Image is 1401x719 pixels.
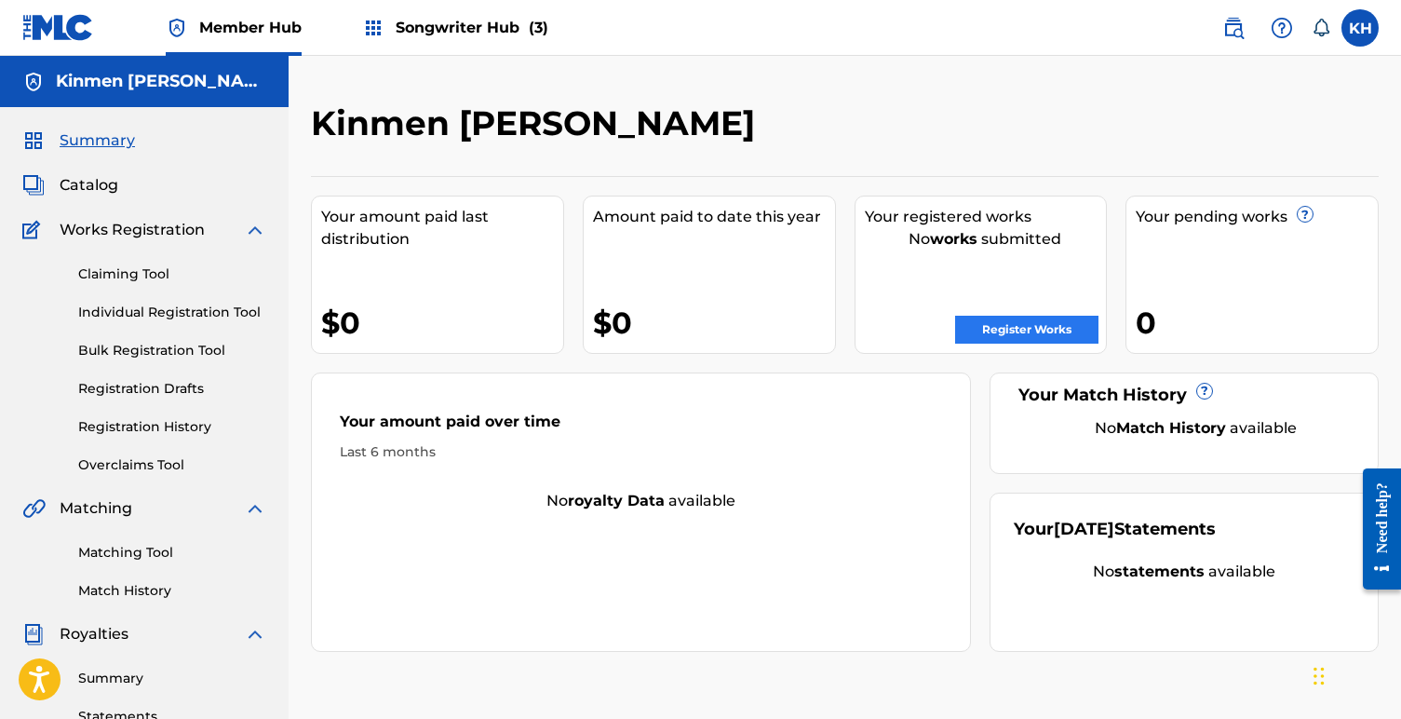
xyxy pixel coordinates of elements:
div: Your registered works [865,206,1107,228]
div: Your Statements [1014,517,1216,542]
div: Help [1263,9,1300,47]
strong: Match History [1116,419,1226,437]
div: 0 [1136,302,1378,344]
img: Top Rightsholder [166,17,188,39]
strong: royalty data [568,492,665,509]
img: expand [244,497,266,520]
a: Match History [78,581,266,601]
img: Summary [22,129,45,152]
div: Notifications [1312,19,1330,37]
span: ? [1298,207,1313,222]
img: Matching [22,497,46,520]
img: search [1222,17,1245,39]
span: (3) [529,19,548,36]
div: No submitted [865,228,1107,251]
a: Bulk Registration Tool [78,341,266,360]
img: Works Registration [22,219,47,241]
img: expand [244,219,266,241]
div: Drag [1313,648,1325,704]
a: Claiming Tool [78,265,266,284]
div: Your pending works [1136,206,1378,228]
a: Summary [78,669,266,688]
div: Your Match History [1014,383,1354,408]
h2: Kinmen [PERSON_NAME] [311,102,764,144]
div: User Menu [1341,9,1379,47]
div: Your amount paid last distribution [321,206,563,251]
div: No available [1037,417,1354,440]
a: Registration Drafts [78,379,266,399]
a: CatalogCatalog [22,174,118,197]
span: Catalog [60,174,118,197]
iframe: Chat Widget [1308,630,1401,719]
span: Songwriter Hub [396,17,548,38]
div: $0 [593,302,835,344]
a: SummarySummary [22,129,135,152]
img: MLC Logo [22,14,94,41]
img: Royalties [22,623,45,645]
h5: Kinmen Hodge [56,71,266,92]
img: Catalog [22,174,45,197]
div: No available [312,490,970,512]
img: help [1271,17,1293,39]
a: Public Search [1215,9,1252,47]
a: Registration History [78,417,266,437]
strong: works [930,230,977,248]
strong: statements [1114,563,1205,580]
span: [DATE] [1054,519,1114,539]
a: Register Works [955,316,1098,344]
span: ? [1197,384,1212,399]
img: expand [244,623,266,645]
span: Summary [60,129,135,152]
div: Your amount paid over time [340,411,942,442]
span: Matching [60,497,132,520]
img: Accounts [22,71,45,93]
a: Matching Tool [78,543,266,563]
div: Last 6 months [340,442,942,462]
span: Member Hub [199,17,302,38]
span: Works Registration [60,219,205,241]
img: Top Rightsholders [362,17,384,39]
span: Royalties [60,623,128,645]
a: Overclaims Tool [78,455,266,475]
iframe: Resource Center [1349,452,1401,605]
a: Individual Registration Tool [78,303,266,322]
div: $0 [321,302,563,344]
div: Amount paid to date this year [593,206,835,228]
div: No available [1014,561,1354,583]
